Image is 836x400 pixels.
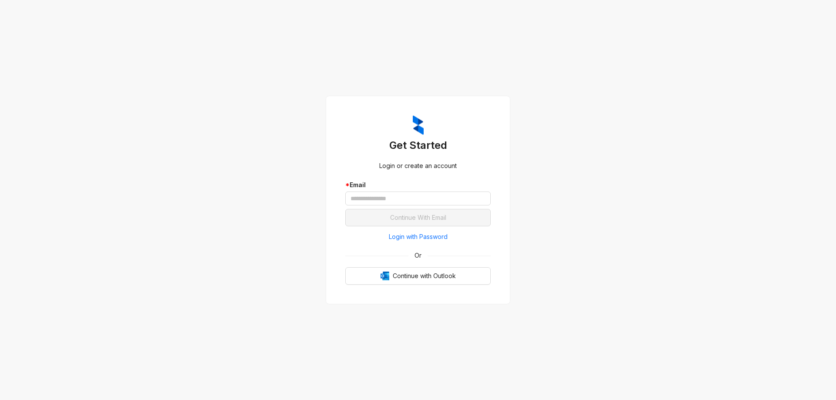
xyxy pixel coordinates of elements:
[393,271,456,281] span: Continue with Outlook
[345,161,491,171] div: Login or create an account
[408,251,428,260] span: Or
[413,115,424,135] img: ZumaIcon
[345,267,491,285] button: OutlookContinue with Outlook
[345,138,491,152] h3: Get Started
[345,180,491,190] div: Email
[345,230,491,244] button: Login with Password
[381,272,389,280] img: Outlook
[345,209,491,226] button: Continue With Email
[389,232,448,242] span: Login with Password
